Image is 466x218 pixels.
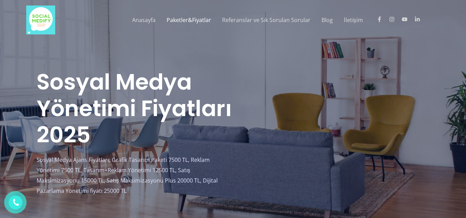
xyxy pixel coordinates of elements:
[217,9,316,31] a: Referanslar ve Sık Sorulan Sorular
[338,9,368,31] a: İletişim
[11,198,20,207] img: phone.png
[389,17,400,22] a: instagram
[37,69,233,148] h1: Sosyal Medya Yönetimi Fiyatları 2025
[127,9,161,31] a: Anasayfa
[316,9,338,31] a: Blog
[415,17,426,22] a: linkedin-in
[402,17,413,22] a: youtube
[377,17,388,22] a: facebook-f
[121,9,440,31] nav: Site Navigation
[161,9,217,31] a: Paketler&Fiyatlar
[37,155,233,196] p: Sosyal Medya Ajans Fiyatları; Grafik Tasarım Paketi 7500 TL, Reklam Yönetimi 7500 TL, Tasarım+Rek...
